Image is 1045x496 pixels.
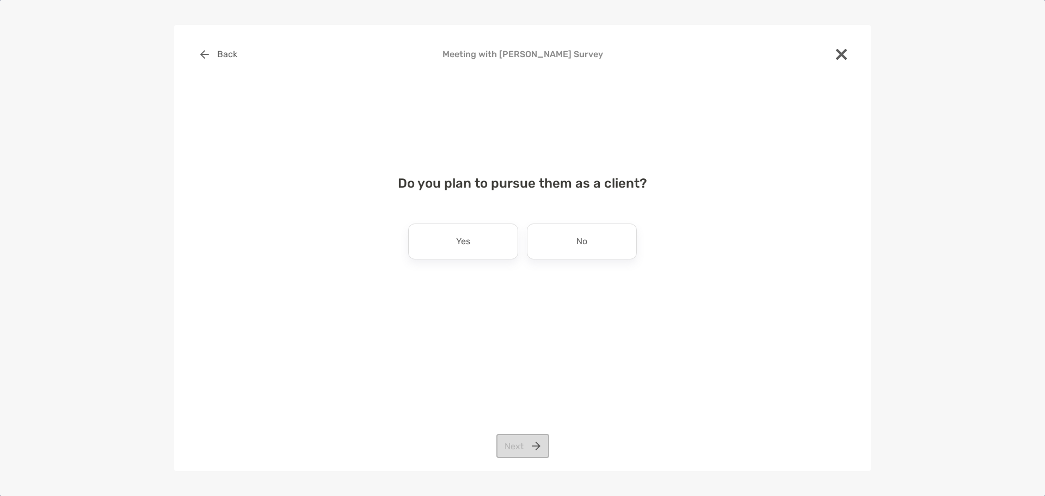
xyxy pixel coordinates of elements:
p: No [576,233,587,250]
h4: Meeting with [PERSON_NAME] Survey [192,49,853,59]
img: close modal [836,49,847,60]
img: button icon [200,50,209,59]
p: Yes [456,233,470,250]
h4: Do you plan to pursue them as a client? [192,176,853,191]
button: Back [192,42,245,66]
